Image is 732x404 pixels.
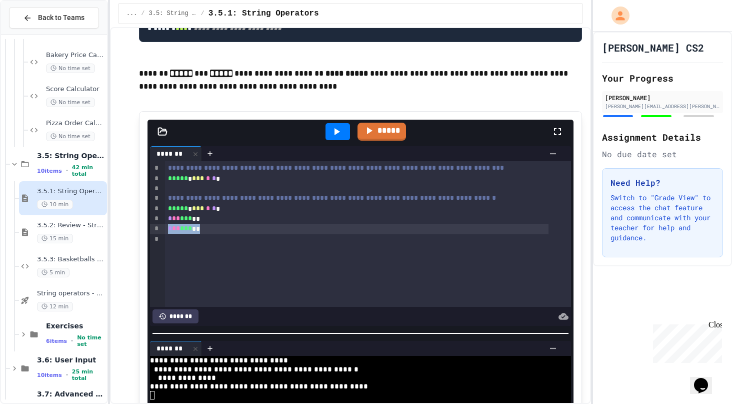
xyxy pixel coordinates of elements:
h2: Assignment Details [602,130,723,144]
span: No time set [77,334,105,347]
h3: Need Help? [610,177,714,189]
iframe: chat widget [690,364,722,394]
span: 3.5: String Operators [149,10,197,18]
span: 3.5.2: Review - String Operators [37,221,105,230]
span: Exercises [46,321,105,330]
span: 10 min [37,200,73,209]
div: No due date set [602,148,723,160]
span: String operators - Quiz [37,289,105,298]
span: 25 min total [72,368,105,381]
span: Score Calculator [46,85,105,94]
span: 3.5.1: String Operators [37,187,105,196]
span: 12 min [37,302,73,311]
span: • [66,371,68,379]
button: Back to Teams [9,7,99,29]
span: 6 items [46,338,67,344]
span: / [201,10,204,18]
h1: [PERSON_NAME] CS2 [602,41,704,55]
span: 3.7: Advanced Math in Python [37,389,105,398]
span: / [141,10,144,18]
h2: Your Progress [602,71,723,85]
span: 3.5: String Operators [37,151,105,160]
div: Chat with us now!Close [4,4,69,64]
span: 3.6: User Input [37,355,105,364]
span: No time set [46,132,95,141]
span: 3.5.3: Basketballs and Footballs [37,255,105,264]
span: • [71,337,73,345]
span: 10 items [37,372,62,378]
div: [PERSON_NAME] [605,93,720,102]
span: • [66,167,68,175]
span: Bakery Price Calculator [46,51,105,60]
p: Switch to "Grade View" to access the chat feature and communicate with your teacher for help and ... [610,193,714,243]
span: No time set [46,98,95,107]
span: Back to Teams [38,13,84,23]
span: 5 min [37,268,69,277]
div: [PERSON_NAME][EMAIL_ADDRESS][PERSON_NAME][DOMAIN_NAME] [605,103,720,110]
span: ... [126,10,137,18]
span: 42 min total [72,164,105,177]
span: Pizza Order Calculator [46,119,105,128]
span: No time set [46,64,95,73]
iframe: chat widget [649,320,722,363]
span: 10 items [37,168,62,174]
span: 3.5.1: String Operators [208,8,319,20]
div: My Account [601,4,632,27]
span: 15 min [37,234,73,243]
